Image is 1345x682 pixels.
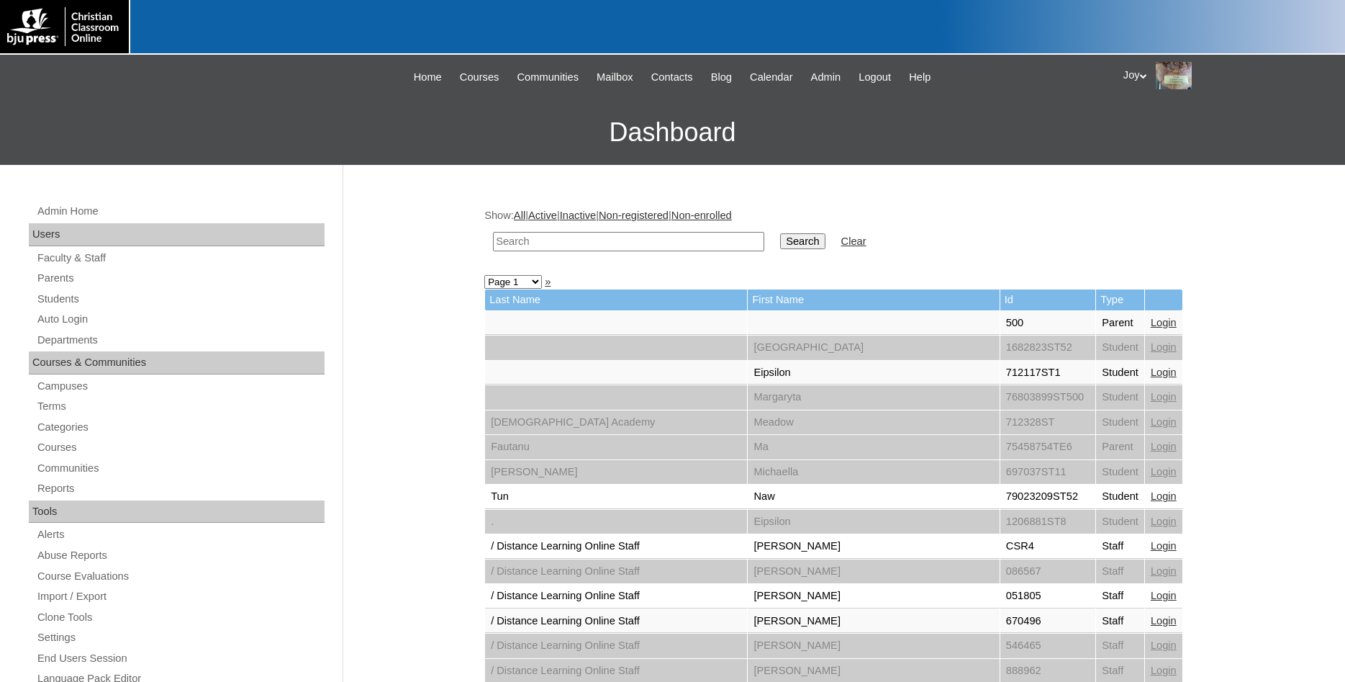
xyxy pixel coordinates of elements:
[36,459,325,477] a: Communities
[1000,336,1096,360] td: 1682823ST52
[36,269,325,287] a: Parents
[1096,560,1144,584] td: Staff
[485,290,747,310] td: Last Name
[36,310,325,328] a: Auto Login
[517,69,579,86] span: Communities
[748,584,999,609] td: [PERSON_NAME]
[644,69,700,86] a: Contacts
[1096,311,1144,336] td: Parent
[36,650,325,668] a: End Users Session
[1096,435,1144,459] td: Parent
[748,385,999,410] td: Margaryta
[485,584,747,609] td: / Distance Learning Online Staff
[29,223,325,246] div: Users
[453,69,507,86] a: Courses
[859,69,891,86] span: Logout
[1000,534,1096,559] td: CSR4
[36,439,325,457] a: Courses
[671,210,732,221] a: Non-enrolled
[560,210,597,221] a: Inactive
[485,534,747,559] td: / Distance Learning Online Staff
[545,276,551,287] a: »
[780,233,825,249] input: Search
[748,336,999,360] td: [GEOGRAPHIC_DATA]
[1151,367,1177,378] a: Login
[804,69,848,86] a: Admin
[748,609,999,634] td: [PERSON_NAME]
[748,290,999,310] td: First Name
[1151,540,1177,552] a: Login
[1000,634,1096,658] td: 546465
[36,418,325,436] a: Categories
[1000,584,1096,609] td: 051805
[1151,441,1177,452] a: Login
[748,534,999,559] td: [PERSON_NAME]
[748,634,999,658] td: [PERSON_NAME]
[29,501,325,524] div: Tools
[36,202,325,220] a: Admin Home
[493,232,764,251] input: Search
[484,208,1197,259] div: Show: | | | |
[1096,336,1144,360] td: Student
[909,69,930,86] span: Help
[514,210,525,221] a: All
[1151,466,1177,477] a: Login
[1000,560,1096,584] td: 086567
[485,609,747,634] td: / Distance Learning Online Staff
[743,69,800,86] a: Calendar
[1096,460,1144,485] td: Student
[1000,460,1096,485] td: 697037ST11
[1096,510,1144,534] td: Student
[485,435,747,459] td: Fautanu
[811,69,841,86] span: Admin
[1151,590,1177,601] a: Login
[1151,341,1177,353] a: Login
[1123,62,1331,89] div: Joy
[1151,490,1177,502] a: Login
[1000,361,1096,385] td: 712117ST1
[1096,361,1144,385] td: Student
[36,331,325,349] a: Departments
[748,361,999,385] td: Eipsilon
[1151,615,1177,627] a: Login
[29,351,325,374] div: Courses & Communities
[7,100,1338,165] h3: Dashboard
[1151,317,1177,328] a: Login
[1000,311,1096,336] td: 500
[1000,435,1096,459] td: 75458754TE6
[36,526,325,544] a: Alerts
[36,567,325,585] a: Course Evaluations
[902,69,938,86] a: Help
[711,69,732,86] span: Blog
[651,69,693,86] span: Contacts
[1096,609,1144,634] td: Staff
[1096,584,1144,609] td: Staff
[1151,565,1177,577] a: Login
[36,249,325,267] a: Faculty & Staff
[1151,391,1177,403] a: Login
[1096,485,1144,509] td: Student
[1096,385,1144,410] td: Student
[597,69,633,86] span: Mailbox
[1096,290,1144,310] td: Type
[460,69,499,86] span: Courses
[748,560,999,584] td: [PERSON_NAME]
[485,410,747,435] td: [DEMOGRAPHIC_DATA] Academy
[750,69,792,86] span: Calendar
[1151,665,1177,676] a: Login
[748,410,999,435] td: Meadow
[485,560,747,584] td: / Distance Learning Online Staff
[1000,510,1096,534] td: 1206881ST8
[36,398,325,416] a: Terms
[589,69,640,86] a: Mailbox
[36,629,325,647] a: Settings
[748,485,999,509] td: Naw
[748,510,999,534] td: Eipsilon
[485,485,747,509] td: Tun
[36,480,325,498] a: Reports
[407,69,449,86] a: Home
[7,7,122,46] img: logo-white.png
[528,210,557,221] a: Active
[1151,516,1177,527] a: Login
[1151,640,1177,651] a: Login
